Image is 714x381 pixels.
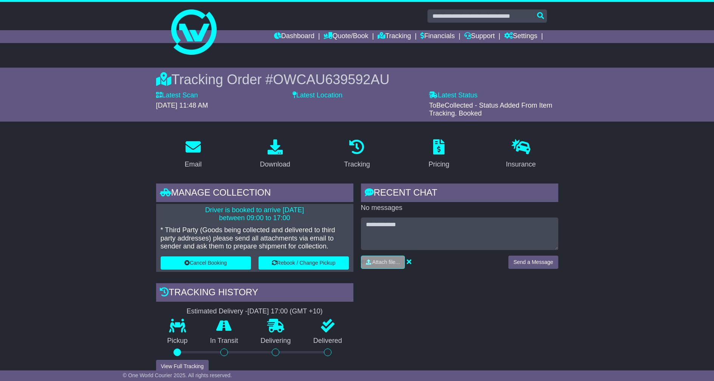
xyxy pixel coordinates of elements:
[156,360,209,373] button: View Full Tracking
[273,72,389,87] span: OWCAU639592AU
[429,102,552,117] span: ToBeCollected - Status Added From Item Tracking. Booked
[429,91,477,100] label: Latest Status
[156,91,198,100] label: Latest Scan
[508,256,558,269] button: Send a Message
[156,307,353,316] div: Estimated Delivery -
[161,226,349,251] p: * Third Party (Goods being collected and delivered to third party addresses) please send all atta...
[260,159,290,170] div: Download
[156,184,353,204] div: Manage collection
[361,184,558,204] div: RECENT CHAT
[259,256,349,270] button: Rebook / Change Pickup
[274,30,314,43] a: Dashboard
[255,137,295,172] a: Download
[156,71,558,88] div: Tracking Order #
[123,372,232,378] span: © One World Courier 2025. All rights reserved.
[161,206,349,222] p: Driver is booked to arrive [DATE] between 09:00 to 17:00
[248,307,323,316] div: [DATE] 17:00 (GMT +10)
[293,91,342,100] label: Latest Location
[324,30,368,43] a: Quote/Book
[302,337,353,345] p: Delivered
[249,337,302,345] p: Delivering
[156,337,199,345] p: Pickup
[378,30,411,43] a: Tracking
[506,159,536,170] div: Insurance
[199,337,249,345] p: In Transit
[344,159,370,170] div: Tracking
[161,256,251,270] button: Cancel Booking
[504,30,537,43] a: Settings
[424,137,454,172] a: Pricing
[429,159,449,170] div: Pricing
[420,30,455,43] a: Financials
[184,159,201,170] div: Email
[156,102,208,109] span: [DATE] 11:48 AM
[339,137,375,172] a: Tracking
[501,137,541,172] a: Insurance
[156,283,353,304] div: Tracking history
[361,204,558,212] p: No messages
[464,30,495,43] a: Support
[180,137,206,172] a: Email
